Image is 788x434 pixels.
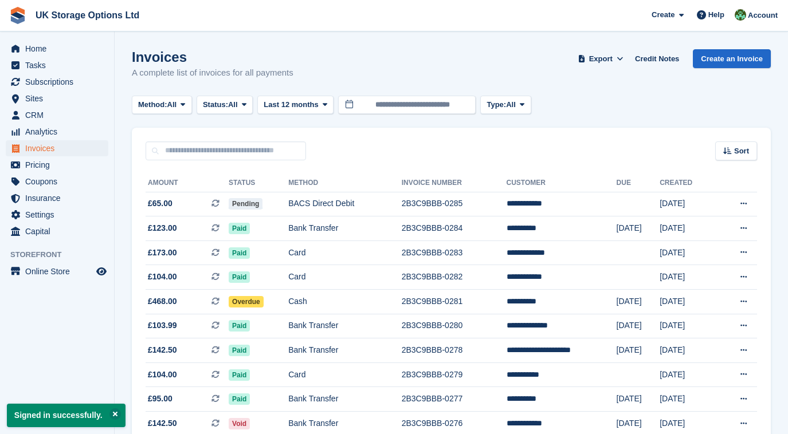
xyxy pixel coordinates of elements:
a: menu [6,190,108,206]
td: [DATE] [660,387,716,412]
td: 2B3C9BBB-0283 [402,240,507,265]
th: Due [617,174,660,192]
span: Void [229,418,250,429]
th: Amount [146,174,229,192]
th: Customer [507,174,617,192]
span: Sites [25,90,94,106]
span: Capital [25,223,94,239]
p: A complete list of invoices for all payments [132,66,293,80]
span: £142.50 [148,417,177,429]
a: menu [6,90,108,106]
td: 2B3C9BBB-0279 [402,362,507,387]
th: Status [229,174,288,192]
span: Paid [229,247,250,259]
td: 2B3C9BBB-0280 [402,314,507,338]
span: Paid [229,345,250,356]
span: Last 12 months [264,99,318,111]
td: Bank Transfer [288,338,401,363]
td: [DATE] [617,387,660,412]
span: Pending [229,198,262,210]
span: Insurance [25,190,94,206]
a: menu [6,223,108,239]
span: £95.00 [148,393,173,405]
td: Bank Transfer [288,314,401,338]
th: Invoice Number [402,174,507,192]
span: £104.00 [148,271,177,283]
a: menu [6,263,108,279]
td: [DATE] [660,216,716,241]
a: menu [6,41,108,57]
td: [DATE] [660,240,716,265]
span: Invoices [25,140,94,156]
td: [DATE] [660,362,716,387]
span: Paid [229,223,250,234]
a: menu [6,173,108,190]
span: £104.00 [148,369,177,381]
td: [DATE] [660,338,716,363]
button: Method: All [132,96,192,115]
a: menu [6,74,108,90]
span: Status: [203,99,228,111]
span: Coupons [25,173,94,190]
td: [DATE] [660,290,716,314]
td: Card [288,362,401,387]
th: Created [660,174,716,192]
td: [DATE] [617,290,660,314]
button: Last 12 months [257,96,334,115]
span: £65.00 [148,198,173,210]
span: Settings [25,207,94,223]
button: Status: All [197,96,253,115]
td: [DATE] [617,314,660,338]
p: Signed in successfully. [7,404,126,427]
span: Help [708,9,724,21]
span: Analytics [25,124,94,140]
th: Method [288,174,401,192]
span: £103.99 [148,319,177,332]
span: Sort [734,145,749,157]
span: Account [748,10,778,21]
span: All [506,99,516,111]
span: All [228,99,238,111]
span: Method: [138,99,167,111]
span: Paid [229,320,250,332]
span: Overdue [229,296,264,307]
a: Preview store [95,265,108,278]
td: 2B3C9BBB-0278 [402,338,507,363]
td: Bank Transfer [288,387,401,412]
td: [DATE] [660,314,716,338]
td: [DATE] [660,265,716,290]
a: menu [6,157,108,173]
span: Subscriptions [25,74,94,90]
span: £468.00 [148,295,177,307]
td: 2B3C9BBB-0281 [402,290,507,314]
td: Cash [288,290,401,314]
td: Card [288,265,401,290]
span: £123.00 [148,222,177,234]
a: menu [6,107,108,123]
td: 2B3C9BBB-0285 [402,192,507,216]
td: [DATE] [617,216,660,241]
td: 2B3C9BBB-0284 [402,216,507,241]
span: Tasks [25,57,94,73]
td: [DATE] [617,338,660,363]
td: 2B3C9BBB-0277 [402,387,507,412]
td: Bank Transfer [288,216,401,241]
a: menu [6,207,108,223]
img: stora-icon-8386f47178a22dfd0bd8f6a31ec36ba5ce8667c1dd55bd0f319d3a0aa187defe.svg [9,7,26,24]
span: Export [589,53,613,65]
span: Paid [229,271,250,283]
span: £142.50 [148,344,177,356]
a: menu [6,124,108,140]
span: Pricing [25,157,94,173]
td: [DATE] [660,192,716,216]
span: Online Store [25,263,94,279]
span: Type: [487,99,506,111]
span: Create [652,9,675,21]
td: Card [288,240,401,265]
h1: Invoices [132,49,293,65]
td: BACS Direct Debit [288,192,401,216]
span: All [167,99,177,111]
a: Create an Invoice [693,49,771,68]
span: CRM [25,107,94,123]
a: menu [6,140,108,156]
